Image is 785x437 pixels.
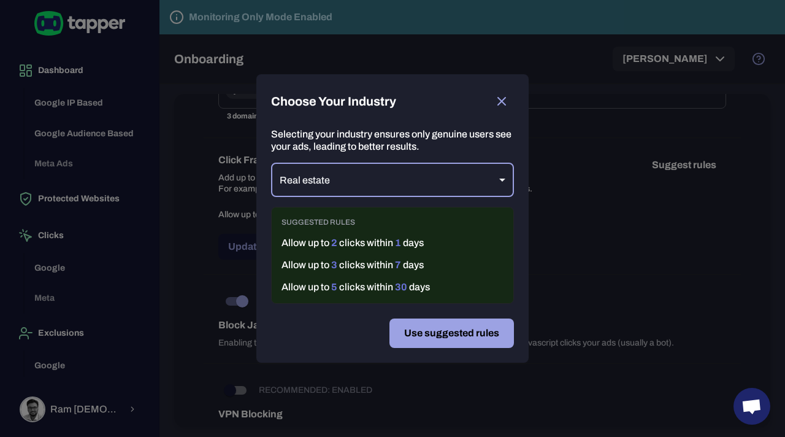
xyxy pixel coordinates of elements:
[271,94,396,109] span: Choose Your Industry
[395,260,401,270] span: 7
[395,282,407,292] span: 30
[281,259,504,271] p: Allow up to clicks within days
[281,217,504,227] span: Suggested rules
[331,282,337,292] span: 5
[281,237,504,249] p: Allow up to clicks within days
[271,163,514,197] div: Real estate
[389,319,514,348] button: Use suggested rules
[395,238,401,248] span: 1
[331,238,337,248] span: 2
[271,128,514,153] p: Selecting your industry ensures only genuine users see your ads, leading to better results.
[281,281,504,293] p: Allow up to clicks within days
[331,260,337,270] span: 3
[733,388,770,425] div: Open chat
